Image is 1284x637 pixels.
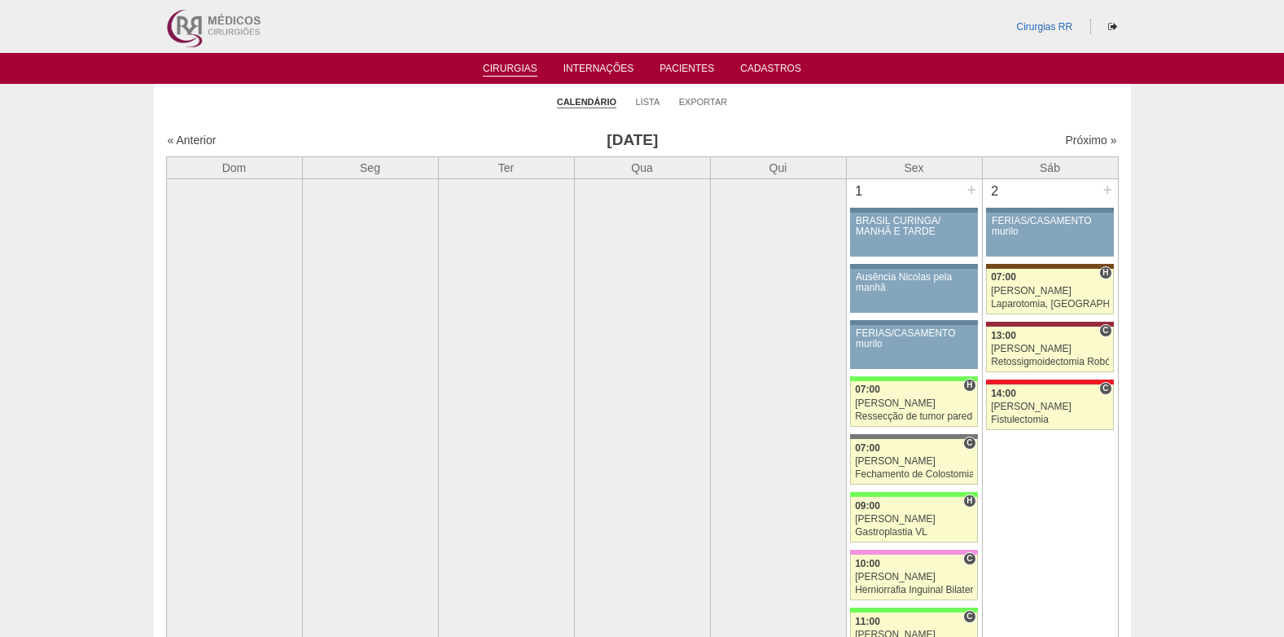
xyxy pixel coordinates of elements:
[963,552,975,565] span: Consultório
[991,415,1109,425] div: Fistulectomia
[856,328,972,349] div: FÉRIAS/CASAMENTO murilo
[986,327,1113,372] a: C 13:00 [PERSON_NAME] Retossigmoidectomia Robótica
[850,550,977,555] div: Key: Albert Einstein
[1108,22,1117,32] i: Sair
[855,558,880,569] span: 10:00
[850,208,977,213] div: Key: Aviso
[986,208,1113,213] div: Key: Aviso
[302,156,438,178] th: Seg
[850,320,977,325] div: Key: Aviso
[991,357,1109,367] div: Retossigmoidectomia Robótica
[991,344,1109,354] div: [PERSON_NAME]
[991,388,1016,399] span: 14:00
[855,456,973,467] div: [PERSON_NAME]
[679,96,728,108] a: Exportar
[850,269,977,313] a: Ausência Nicolas pela manhã
[855,572,973,582] div: [PERSON_NAME]
[850,439,977,485] a: C 07:00 [PERSON_NAME] Fechamento de Colostomia ou Enterostomia
[855,384,880,395] span: 07:00
[850,381,977,427] a: H 07:00 [PERSON_NAME] Ressecção de tumor parede abdominal pélvica
[1016,21,1072,33] a: Cirurgias RR
[1065,134,1116,147] a: Próximo »
[850,608,977,613] div: Key: Brasil
[992,216,1108,237] div: FÉRIAS/CASAMENTO murilo
[986,264,1113,269] div: Key: Santa Joana
[855,500,880,512] span: 09:00
[963,437,975,450] span: Consultório
[963,379,975,392] span: Hospital
[982,156,1118,178] th: Sáb
[847,179,872,204] div: 1
[710,156,846,178] th: Qui
[168,134,217,147] a: « Anterior
[850,325,977,369] a: FÉRIAS/CASAMENTO murilo
[855,442,880,454] span: 07:00
[850,213,977,257] a: BRASIL CURINGA/ MANHÃ E TARDE
[483,63,537,77] a: Cirurgias
[986,213,1113,257] a: FÉRIAS/CASAMENTO murilo
[563,63,634,79] a: Internações
[850,492,977,497] div: Key: Brasil
[1099,382,1111,395] span: Consultório
[855,398,973,409] div: [PERSON_NAME]
[855,616,880,627] span: 11:00
[986,269,1113,314] a: H 07:00 [PERSON_NAME] Laparotomia, [GEOGRAPHIC_DATA], Drenagem, Bridas
[965,179,979,200] div: +
[850,497,977,543] a: H 09:00 [PERSON_NAME] Gastroplastia VL
[855,514,973,525] div: [PERSON_NAME]
[660,63,714,79] a: Pacientes
[166,156,302,178] th: Dom
[986,322,1113,327] div: Key: Sírio Libanês
[983,179,1008,204] div: 2
[636,96,660,108] a: Lista
[991,271,1016,283] span: 07:00
[850,376,977,381] div: Key: Brasil
[1099,324,1111,337] span: Consultório
[855,527,973,538] div: Gastroplastia VL
[850,555,977,600] a: C 10:00 [PERSON_NAME] Herniorrafia Inguinal Bilateral
[850,434,977,439] div: Key: Santa Catarina
[395,129,870,152] h3: [DATE]
[856,272,972,293] div: Ausência Nicolas pela manhã
[991,330,1016,341] span: 13:00
[855,469,973,480] div: Fechamento de Colostomia ou Enterostomia
[740,63,801,79] a: Cadastros
[991,402,1109,412] div: [PERSON_NAME]
[1099,266,1111,279] span: Hospital
[963,494,975,507] span: Hospital
[963,610,975,623] span: Consultório
[986,384,1113,430] a: C 14:00 [PERSON_NAME] Fistulectomia
[856,216,972,237] div: BRASIL CURINGA/ MANHÃ E TARDE
[846,156,982,178] th: Sex
[574,156,710,178] th: Qua
[991,286,1109,297] div: [PERSON_NAME]
[986,380,1113,384] div: Key: Assunção
[1101,179,1115,200] div: +
[557,96,616,108] a: Calendário
[855,585,973,595] div: Herniorrafia Inguinal Bilateral
[438,156,574,178] th: Ter
[855,411,973,422] div: Ressecção de tumor parede abdominal pélvica
[991,299,1109,310] div: Laparotomia, [GEOGRAPHIC_DATA], Drenagem, Bridas
[850,264,977,269] div: Key: Aviso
